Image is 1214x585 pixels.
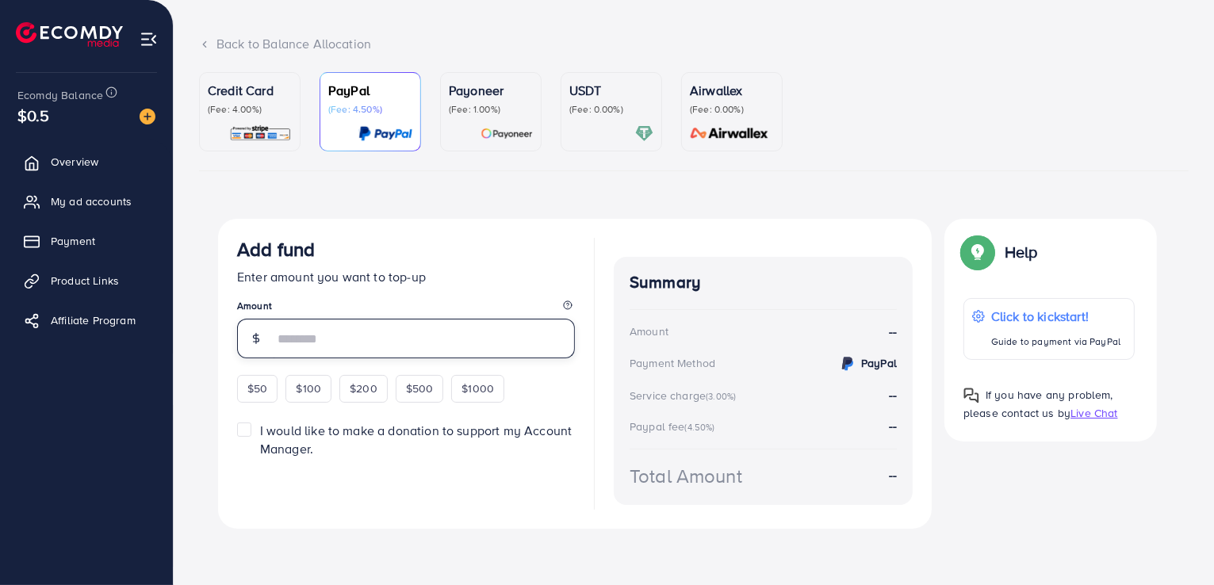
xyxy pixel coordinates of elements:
img: card [358,124,412,143]
img: card [635,124,653,143]
p: Guide to payment via PayPal [991,332,1120,351]
span: $500 [406,380,434,396]
div: Amount [630,323,668,339]
img: Popup guide [963,388,979,403]
p: (Fee: 0.00%) [569,103,653,116]
strong: -- [889,417,897,434]
img: menu [140,30,158,48]
a: Payment [12,225,161,257]
p: Click to kickstart! [991,307,1120,326]
p: PayPal [328,81,412,100]
span: $50 [247,380,267,396]
a: Product Links [12,265,161,296]
span: Payment [51,233,95,249]
a: Affiliate Program [12,304,161,336]
span: If you have any problem, please contact us by [963,387,1113,421]
span: Live Chat [1070,405,1117,421]
span: Affiliate Program [51,312,136,328]
span: $100 [296,380,321,396]
iframe: Chat [1147,514,1202,573]
p: (Fee: 0.00%) [690,103,774,116]
p: Airwallex [690,81,774,100]
strong: -- [889,466,897,484]
span: My ad accounts [51,193,132,209]
small: (4.50%) [685,421,715,434]
legend: Amount [237,299,575,319]
span: $200 [350,380,377,396]
small: (3.00%) [706,390,736,403]
p: Help [1005,243,1038,262]
div: Total Amount [630,462,742,490]
strong: -- [889,386,897,403]
img: credit [838,354,857,373]
img: card [685,124,774,143]
h3: Add fund [237,238,315,261]
div: Payment Method [630,355,715,371]
strong: -- [889,323,897,341]
p: Credit Card [208,81,292,100]
div: Paypal fee [630,419,720,434]
p: (Fee: 4.00%) [208,103,292,116]
img: logo [16,22,123,47]
span: I would like to make a donation to support my Account Manager. [260,422,572,457]
p: (Fee: 1.00%) [449,103,533,116]
p: (Fee: 4.50%) [328,103,412,116]
div: Service charge [630,388,741,403]
p: Enter amount you want to top-up [237,267,575,286]
img: card [229,124,292,143]
h4: Summary [630,273,897,292]
a: My ad accounts [12,185,161,217]
span: Ecomdy Balance [17,87,103,103]
img: card [481,124,533,143]
span: Product Links [51,273,119,289]
p: Payoneer [449,81,533,100]
span: $1000 [461,380,494,396]
p: USDT [569,81,653,100]
a: Overview [12,146,161,178]
img: image [140,109,155,124]
span: Overview [51,154,98,170]
span: $0.5 [17,104,50,127]
img: Popup guide [963,238,992,266]
strong: PayPal [861,355,897,371]
div: Back to Balance Allocation [199,35,1189,53]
